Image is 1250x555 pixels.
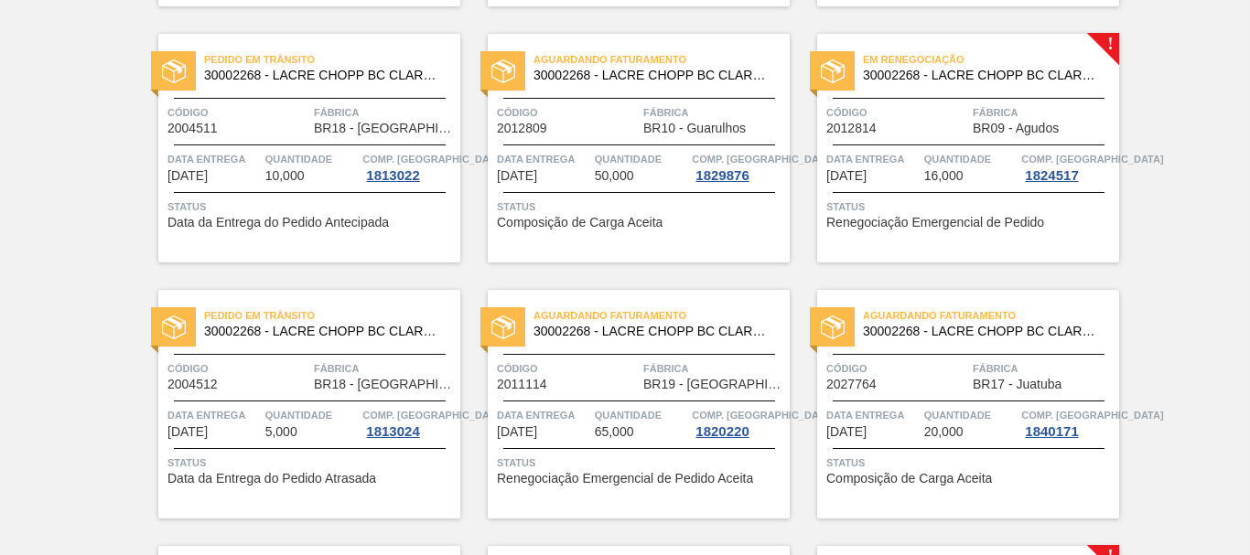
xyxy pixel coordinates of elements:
[497,103,639,122] span: Código
[497,122,547,135] span: 2012809
[265,150,359,168] span: Quantidade
[460,290,790,518] a: statusAguardando Faturamento30002268 - LACRE CHOPP BC CLARO AF IN65Código2011114FábricaBR19 - [GE...
[167,169,208,183] span: 02/10/2025
[643,378,785,391] span: BR19 - Nova Rio
[863,325,1105,338] span: 30002268 - LACRE CHOPP BC CLARO AF IN65
[314,378,456,391] span: BR18 - Pernambuco
[167,103,309,122] span: Código
[692,168,752,183] div: 1829876
[595,169,634,183] span: 50,000
[826,169,867,183] span: 06/10/2025
[826,378,877,391] span: 2027764
[204,50,460,69] span: Pedido em Trânsito
[362,150,504,168] span: Comp. Carga
[162,59,186,83] img: status
[265,406,359,424] span: Quantidade
[362,150,456,183] a: Comp. [GEOGRAPHIC_DATA]1813022
[643,103,785,122] span: Fábrica
[692,150,834,168] span: Comp. Carga
[826,406,920,424] span: Data entrega
[1021,150,1115,183] a: Comp. [GEOGRAPHIC_DATA]1824517
[1021,150,1163,168] span: Comp. Carga
[497,150,590,168] span: Data entrega
[167,378,218,391] span: 2004512
[643,359,785,378] span: Fábrica
[1021,168,1082,183] div: 1824517
[692,150,785,183] a: Comp. [GEOGRAPHIC_DATA]1829876
[826,103,968,122] span: Código
[314,122,456,135] span: BR18 - Pernambuco
[863,306,1119,325] span: Aguardando Faturamento
[826,472,992,486] span: Composição de Carga Aceita
[314,103,456,122] span: Fábrica
[973,378,1061,391] span: BR17 - Juatuba
[826,122,877,135] span: 2012814
[162,315,186,339] img: status
[497,197,785,216] span: Status
[497,472,753,486] span: Renegociação Emergencial de Pedido Aceita
[497,359,639,378] span: Código
[595,425,634,439] span: 65,000
[491,59,515,83] img: status
[826,359,968,378] span: Código
[533,306,790,325] span: Aguardando Faturamento
[692,406,785,439] a: Comp. [GEOGRAPHIC_DATA]1820220
[131,34,460,262] a: statusPedido em Trânsito30002268 - LACRE CHOPP BC CLARO AF IN65Código2004511FábricaBR18 - [GEOGRA...
[1021,406,1115,439] a: Comp. [GEOGRAPHIC_DATA]1840171
[826,216,1044,229] span: Renegociação Emergencial de Pedido
[924,406,1018,424] span: Quantidade
[497,169,537,183] span: 02/10/2025
[821,59,845,83] img: status
[821,315,845,339] img: status
[924,150,1018,168] span: Quantidade
[692,424,752,439] div: 1820220
[595,406,688,424] span: Quantidade
[362,406,504,424] span: Comp. Carga
[314,359,456,378] span: Fábrica
[924,425,964,439] span: 20,000
[497,378,547,391] span: 2011114
[826,454,1115,472] span: Status
[826,197,1115,216] span: Status
[167,454,456,472] span: Status
[973,122,1059,135] span: BR09 - Agudos
[362,168,423,183] div: 1813022
[167,472,376,486] span: Data da Entrega do Pedido Atrasada
[167,197,456,216] span: Status
[863,50,1119,69] span: Em renegociação
[533,69,775,82] span: 30002268 - LACRE CHOPP BC CLARO AF IN65
[826,150,920,168] span: Data entrega
[265,169,305,183] span: 10,000
[692,406,834,424] span: Comp. Carga
[1021,406,1163,424] span: Comp. Carga
[973,359,1115,378] span: Fábrica
[362,424,423,439] div: 1813024
[204,69,446,82] span: 30002268 - LACRE CHOPP BC CLARO AF IN65
[595,150,688,168] span: Quantidade
[131,290,460,518] a: statusPedido em Trânsito30002268 - LACRE CHOPP BC CLARO AF IN65Código2004512FábricaBR18 - [GEOGRA...
[167,122,218,135] span: 2004511
[362,406,456,439] a: Comp. [GEOGRAPHIC_DATA]1813024
[1021,424,1082,439] div: 1840171
[167,425,208,439] span: 07/10/2025
[790,34,1119,262] a: !statusEm renegociação30002268 - LACRE CHOPP BC CLARO AF IN65Código2012814FábricaBR09 - AgudosDat...
[863,69,1105,82] span: 30002268 - LACRE CHOPP BC CLARO AF IN65
[167,359,309,378] span: Código
[491,315,515,339] img: status
[973,103,1115,122] span: Fábrica
[460,34,790,262] a: statusAguardando Faturamento30002268 - LACRE CHOPP BC CLARO AF IN65Código2012809FábricaBR10 - Gua...
[826,425,867,439] span: 10/10/2025
[533,325,775,338] span: 30002268 - LACRE CHOPP BC CLARO AF IN65
[497,406,590,424] span: Data entrega
[497,454,785,472] span: Status
[265,425,297,439] span: 5,000
[790,290,1119,518] a: statusAguardando Faturamento30002268 - LACRE CHOPP BC CLARO AF IN65Código2027764FábricaBR17 - Jua...
[497,216,663,229] span: Composição de Carga Aceita
[204,306,460,325] span: Pedido em Trânsito
[924,169,964,183] span: 16,000
[167,406,261,424] span: Data entrega
[204,325,446,338] span: 30002268 - LACRE CHOPP BC CLARO AF IN65
[167,150,261,168] span: Data entrega
[533,50,790,69] span: Aguardando Faturamento
[497,425,537,439] span: 07/10/2025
